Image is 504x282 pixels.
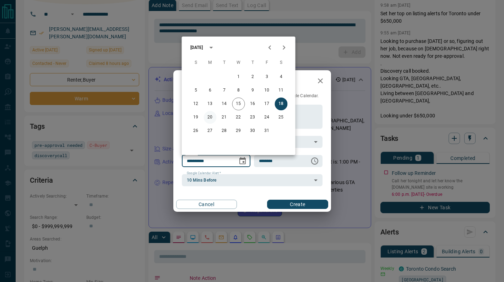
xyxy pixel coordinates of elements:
div: 10 Mins Before [182,174,323,186]
button: 10 [261,84,273,97]
span: Tuesday [218,56,231,70]
button: calendar view is open, switch to year view [205,42,217,54]
button: 14 [218,98,231,110]
button: 23 [246,111,259,124]
button: 18 [275,98,288,110]
button: 19 [190,111,202,124]
label: Google Calendar Alert [187,171,221,176]
button: 25 [275,111,288,124]
button: 22 [232,111,245,124]
span: Monday [204,56,217,70]
div: [DATE] [190,44,203,51]
button: Choose date, selected date is Oct 18, 2025 [235,154,250,168]
button: 30 [246,125,259,137]
span: Thursday [246,56,259,70]
button: 6 [204,84,217,97]
button: 13 [204,98,217,110]
button: Create [267,200,328,209]
button: 29 [232,125,245,137]
button: 2 [246,71,259,83]
button: 1 [232,71,245,83]
h2: New Task [173,70,221,93]
button: 11 [275,84,288,97]
button: 26 [190,125,202,137]
span: Sunday [190,56,202,70]
button: 3 [261,71,273,83]
label: Time [259,152,268,156]
button: Next month [277,40,291,55]
button: 17 [261,98,273,110]
button: 16 [246,98,259,110]
button: 31 [261,125,273,137]
button: Cancel [176,200,237,209]
button: 4 [275,71,288,83]
span: Wednesday [232,56,245,70]
span: Saturday [275,56,288,70]
span: Friday [261,56,273,70]
button: Choose time, selected time is 6:00 PM [308,154,322,168]
button: 20 [204,111,217,124]
button: Previous month [263,40,277,55]
label: Date [187,152,196,156]
button: 7 [218,84,231,97]
button: 9 [246,84,259,97]
button: 21 [218,111,231,124]
button: 12 [190,98,202,110]
button: 28 [218,125,231,137]
button: 15 [232,98,245,110]
button: 5 [190,84,202,97]
button: 27 [204,125,217,137]
button: 8 [232,84,245,97]
button: 24 [261,111,273,124]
